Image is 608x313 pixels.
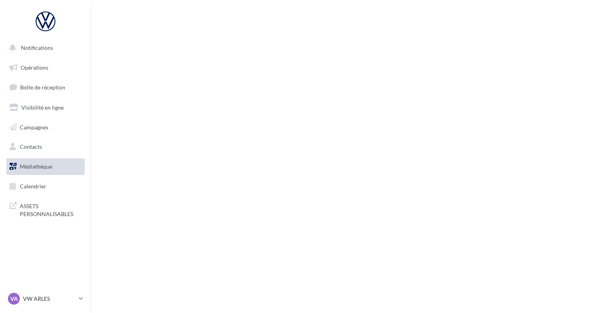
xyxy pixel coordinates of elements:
button: Notifications [5,40,83,56]
a: Visibilité en ligne [5,99,86,116]
span: ASSETS PERSONNALISABLES [20,201,82,218]
span: VA [10,295,18,303]
span: Notifications [21,44,53,51]
span: Calendrier [20,183,46,190]
a: Campagnes [5,119,86,136]
span: Visibilité en ligne [21,104,64,111]
span: Médiathèque [20,163,52,170]
a: Contacts [5,138,86,155]
a: VA VW ARLES [6,291,85,306]
a: Boîte de réception [5,79,86,96]
span: Boîte de réception [20,84,65,91]
span: Opérations [21,64,48,71]
a: Médiathèque [5,158,86,175]
a: ASSETS PERSONNALISABLES [5,197,86,221]
p: VW ARLES [23,295,76,303]
span: Contacts [20,143,42,150]
a: Opérations [5,59,86,76]
a: Calendrier [5,178,86,195]
span: Campagnes [20,123,48,130]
